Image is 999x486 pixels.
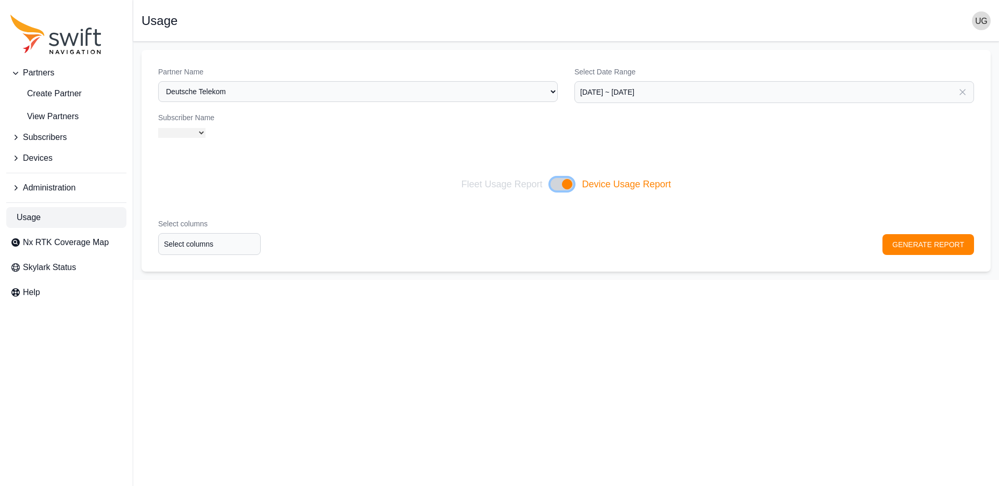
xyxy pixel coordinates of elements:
[6,177,126,198] button: Administration
[6,257,126,278] a: Skylark Status
[17,211,41,224] span: Usage
[6,127,126,148] button: Subscribers
[23,286,40,299] span: Help
[882,234,974,255] button: GENERATE REPORT
[6,282,126,303] a: Help
[6,148,126,169] button: Devices
[158,219,261,229] label: Select columns
[23,131,67,144] span: Subscribers
[582,177,671,191] span: Device Usage Report
[23,236,109,249] span: Nx RTK Coverage Map
[574,67,974,77] label: Select Date Range
[10,87,82,100] span: Create Partner
[6,106,126,127] a: View Partners
[23,182,75,194] span: Administration
[6,62,126,83] button: Partners
[158,81,558,102] select: Partner Name
[23,152,53,164] span: Devices
[23,67,54,79] span: Partners
[158,112,558,123] label: Subscriber Name
[574,81,974,103] input: YYYY-MM-DD ~ YYYY-MM-DD
[6,232,126,253] a: Nx RTK Coverage Map
[6,207,126,228] a: Usage
[158,67,558,77] label: Partner Name
[142,15,177,27] h1: Usage
[10,110,79,123] span: View Partners
[23,261,76,274] span: Skylark Status
[6,83,126,104] a: create-partner
[461,177,542,191] span: Fleet Usage Report
[972,11,991,30] img: user photo
[158,233,261,255] input: option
